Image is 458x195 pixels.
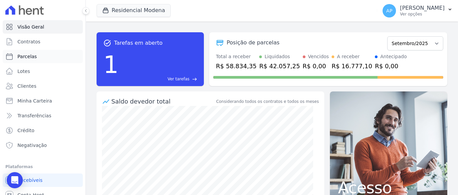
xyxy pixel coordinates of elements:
div: Open Intercom Messenger [7,172,23,188]
span: Lotes [17,68,30,75]
span: task_alt [103,39,111,47]
a: Ver tarefas east [121,76,197,82]
span: Negativação [17,142,47,149]
a: Negativação [3,139,83,152]
div: Considerando todos os contratos e todos os meses [216,99,319,105]
a: Visão Geral [3,20,83,34]
span: Tarefas em aberto [114,39,163,47]
p: [PERSON_NAME] [400,5,445,11]
span: Crédito [17,127,35,134]
span: Visão Geral [17,24,44,30]
p: Ver opções [400,11,445,17]
div: Posição de parcelas [227,39,280,47]
a: Recebíveis [3,173,83,187]
span: Clientes [17,83,36,89]
div: Total a receber [216,53,256,60]
div: Liquidados [265,53,290,60]
a: Clientes [3,79,83,93]
a: Contratos [3,35,83,48]
a: Lotes [3,65,83,78]
span: Recebíveis [17,177,43,184]
div: R$ 0,00 [375,62,407,71]
a: Minha Carteira [3,94,83,108]
a: Transferências [3,109,83,122]
div: Antecipado [380,53,407,60]
button: AP [PERSON_NAME] Ver opções [377,1,458,20]
div: R$ 16.777,10 [332,62,372,71]
div: Vencidos [308,53,329,60]
div: A receber [337,53,360,60]
span: Parcelas [17,53,37,60]
div: Plataformas [5,163,80,171]
button: Residencial Modena [97,4,171,17]
span: AP [386,8,392,13]
a: Crédito [3,124,83,137]
span: Contratos [17,38,40,45]
div: R$ 58.834,35 [216,62,256,71]
div: Saldo devedor total [111,97,215,106]
span: Transferências [17,112,51,119]
div: R$ 42.057,25 [259,62,300,71]
div: 1 [103,47,119,82]
div: R$ 0,00 [303,62,329,71]
span: Ver tarefas [168,76,189,82]
span: east [192,77,197,82]
span: Minha Carteira [17,97,52,104]
a: Parcelas [3,50,83,63]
